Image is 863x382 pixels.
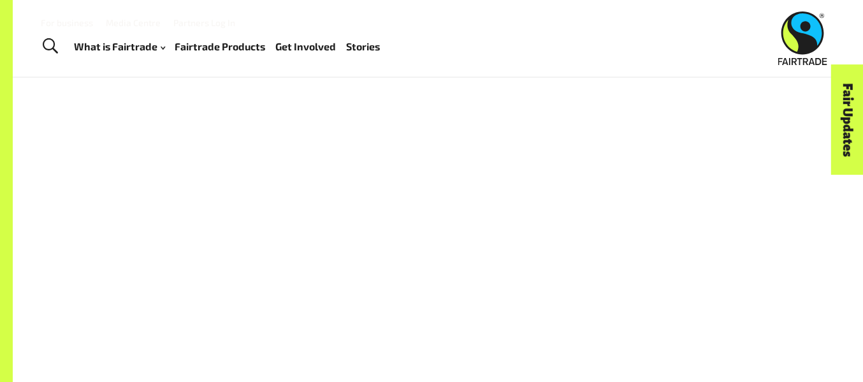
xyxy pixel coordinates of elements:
a: Get Involved [275,38,336,56]
a: What is Fairtrade [74,38,165,56]
a: Stories [346,38,380,56]
a: For business [41,17,93,28]
a: Media Centre [106,17,161,28]
a: Toggle Search [34,31,66,62]
a: Fairtrade Products [175,38,265,56]
a: Partners Log In [173,17,235,28]
img: Fairtrade Australia New Zealand logo [778,11,827,65]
